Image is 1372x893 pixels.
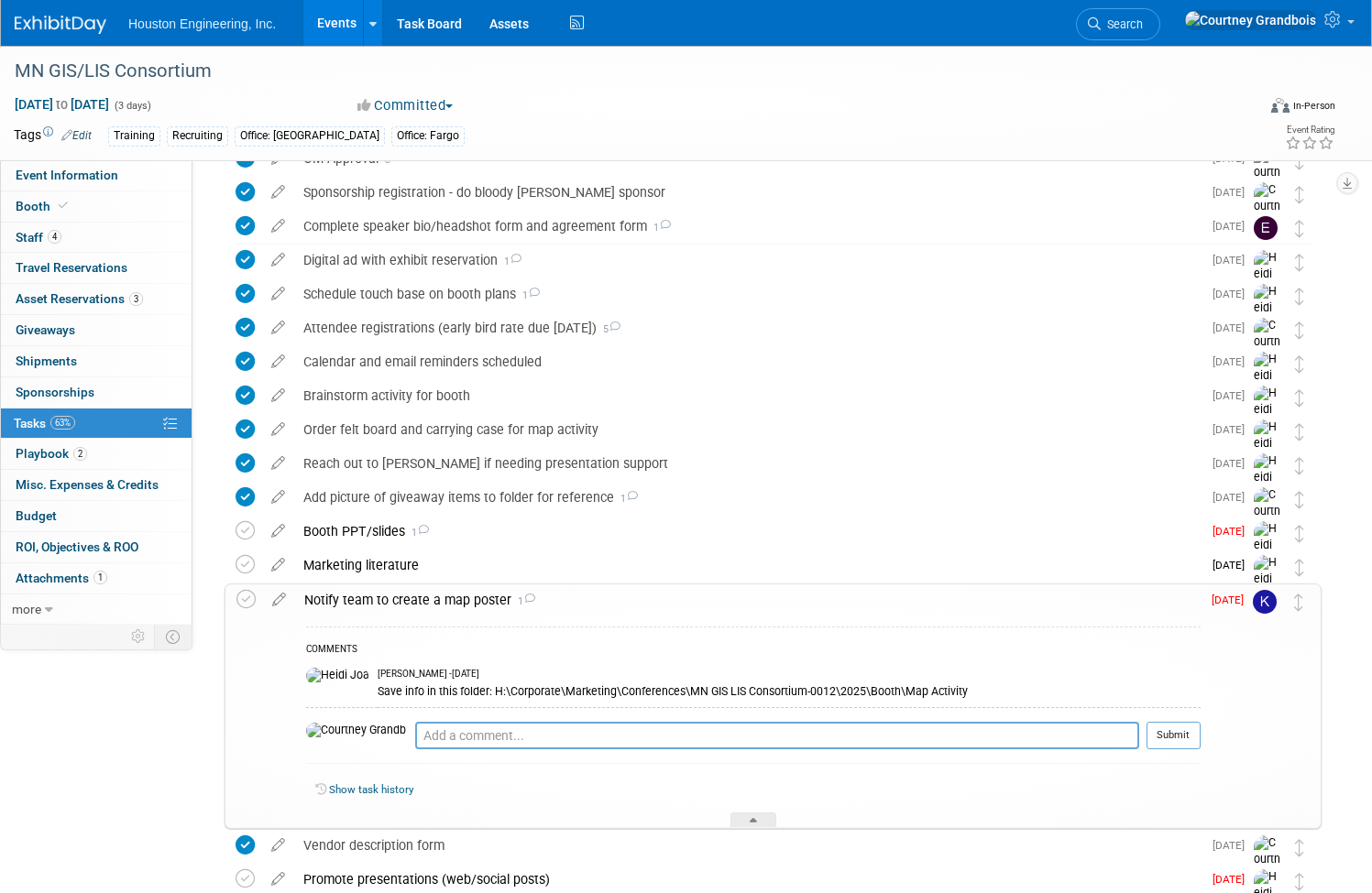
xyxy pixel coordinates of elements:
img: Heidi Joarnt [306,668,368,684]
a: Staff4 [1,223,192,253]
img: Heidi Joarnt [1254,453,1281,518]
a: edit [262,252,294,268]
div: Attendee registrations (early bird rate due [DATE]) [294,312,1202,343]
span: Booth [16,199,71,213]
img: Heidi Joarnt [1254,521,1281,586]
i: Move task [1295,839,1304,856]
i: Move task [1295,457,1304,474]
div: Booth PPT/slides [294,516,1202,547]
img: Heidi Joarnt [1254,250,1281,315]
span: 5 [597,323,620,335]
div: Calendar and email reminders scheduled [294,346,1202,377]
img: Heidi Joarnt [1254,419,1281,485]
div: Recruiting [167,126,228,146]
img: Kiah Sagami [1253,590,1277,614]
a: edit [262,421,294,438]
img: Heidi Joarnt [1254,284,1281,349]
span: Houston Engineering, Inc. [128,16,276,31]
span: Asset Reservations [16,291,143,306]
img: Courtney Grandbois [306,723,406,739]
div: Schedule touch base on booth plans [294,278,1202,310]
span: 1 [405,527,429,539]
span: [DATE] [1213,525,1254,538]
span: Event Information [16,168,118,182]
span: Shipments [16,354,77,368]
a: Playbook2 [1,439,192,469]
a: Edit [61,129,92,142]
i: Move task [1295,254,1304,271]
span: [DATE] [1213,839,1254,852]
i: Move task [1294,594,1303,611]
a: Attachments1 [1,563,192,594]
div: Save info in this folder: H:\Corporate\Marketing\Conferences\MN GIS LIS Consortium-0012\2025\Boot... [378,681,1201,699]
a: Booth [1,191,192,222]
span: [DATE] [DATE] [14,96,110,113]
span: (3 days) [113,100,151,112]
div: In-Person [1292,99,1335,113]
button: Submit [1147,722,1201,749]
span: [DATE] [1213,321,1254,334]
td: Toggle Event Tabs [155,625,192,648]
span: [DATE] [1213,873,1254,886]
span: [DATE] [1212,594,1253,606]
a: Search [1076,8,1160,40]
span: Search [1101,17,1143,31]
span: Travel Reservations [16,260,127,275]
a: edit [262,286,294,302]
div: Vendor description form [294,830,1202,861]
span: [DATE] [1213,457,1254,470]
a: edit [263,592,295,608]
a: Sponsorships [1,377,192,408]
div: Order felt board and carrying case for map activity [294,414,1202,445]
td: Tags [14,125,92,147]
span: Misc. Expenses & Credits [16,477,159,492]
img: ExhibitDay [15,16,106,34]
span: 2 [73,447,87,461]
span: 1 [511,595,535,607]
a: more [1,594,192,625]
div: Reach out to [PERSON_NAME] if needing presentation support [294,448,1202,479]
div: COMMENTS [306,641,1201,660]
i: Move task [1295,491,1304,508]
a: edit [262,557,294,573]
span: Tasks [14,416,75,430]
span: to [53,97,71,112]
span: [DATE] [1213,559,1254,572]
span: [DATE] [1213,355,1254,368]
span: 1 [647,222,671,234]
i: Move task [1295,559,1304,576]
span: [DATE] [1213,423,1254,436]
a: Show task history [329,783,413,796]
a: Budget [1,501,192,531]
div: Office: Fargo [391,126,465,146]
span: more [12,602,41,616]
a: Misc. Expenses & Credits [1,470,192,500]
span: 1 [498,256,521,267]
span: Attachments [16,571,107,585]
i: Move task [1295,423,1304,441]
span: Staff [16,230,61,245]
span: [DATE] [1213,186,1254,199]
span: [DATE] [1213,254,1254,267]
div: Notify team to create a map poster [295,584,1201,615]
i: Move task [1295,525,1304,542]
div: Training [108,126,160,146]
img: Heidi Joarnt [1254,555,1281,620]
span: [DATE] [1213,491,1254,504]
div: Office: [GEOGRAPHIC_DATA] [235,126,385,146]
a: edit [262,837,294,854]
a: ROI, Objectives & ROO [1,532,192,562]
span: 4 [48,230,61,244]
span: Budget [16,508,57,523]
span: Giveaways [16,322,75,337]
a: Travel Reservations [1,253,192,283]
div: MN GIS/LIS Consortium [8,55,1223,88]
span: [DATE] [1213,288,1254,300]
a: edit [262,184,294,201]
div: Add picture of giveaway items to folder for reference [294,482,1202,513]
i: Move task [1295,186,1304,203]
a: edit [262,455,294,472]
a: edit [262,523,294,539]
i: Move task [1295,389,1304,407]
div: Event Format [1138,95,1335,123]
